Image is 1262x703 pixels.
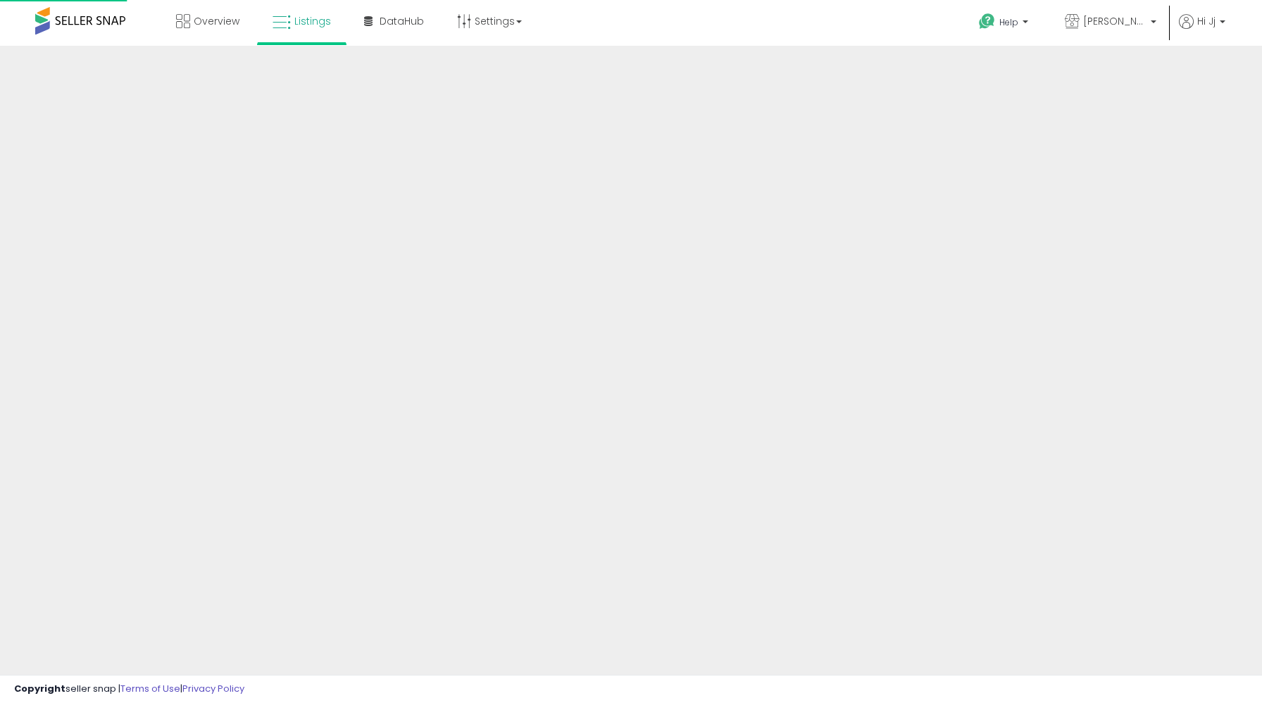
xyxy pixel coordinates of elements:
[194,14,239,28] span: Overview
[999,16,1018,28] span: Help
[978,13,996,30] i: Get Help
[380,14,424,28] span: DataHub
[968,2,1042,46] a: Help
[294,14,331,28] span: Listings
[1083,14,1147,28] span: [PERSON_NAME]'s Movies - CA
[1197,14,1216,28] span: Hi Jj
[1179,14,1225,46] a: Hi Jj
